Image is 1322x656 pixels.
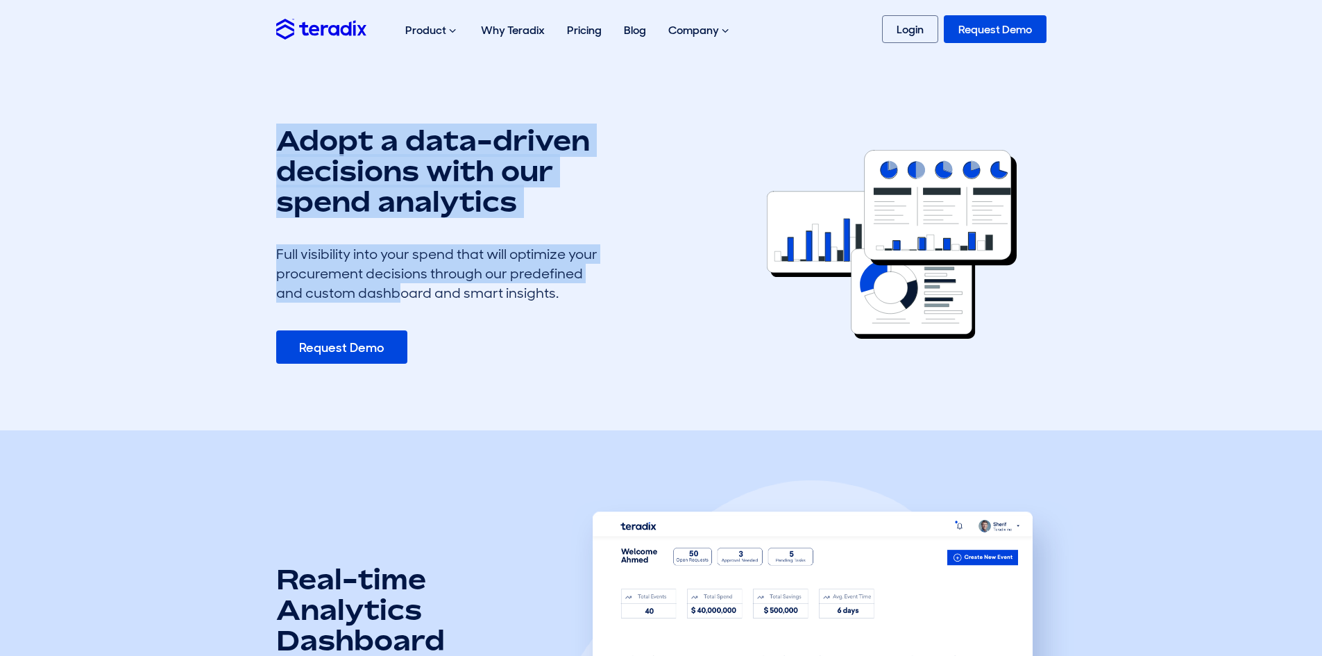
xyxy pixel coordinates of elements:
[882,15,938,43] a: Login
[613,8,657,52] a: Blog
[1230,564,1303,637] iframe: Chatbot
[276,244,609,303] div: Full visibility into your spend that will optimize your procurement decisions through our predefi...
[276,125,609,217] h1: Adopt a data-driven decisions with our spend analytics
[944,15,1046,43] a: Request Demo
[276,564,519,655] h2: Real-time Analytics Dashboard
[657,8,743,53] div: Company
[394,8,470,53] div: Product
[276,330,407,364] a: Request Demo
[470,8,556,52] a: Why Teradix
[767,150,1017,339] img: erfx feature
[556,8,613,52] a: Pricing
[276,19,366,39] img: Teradix logo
